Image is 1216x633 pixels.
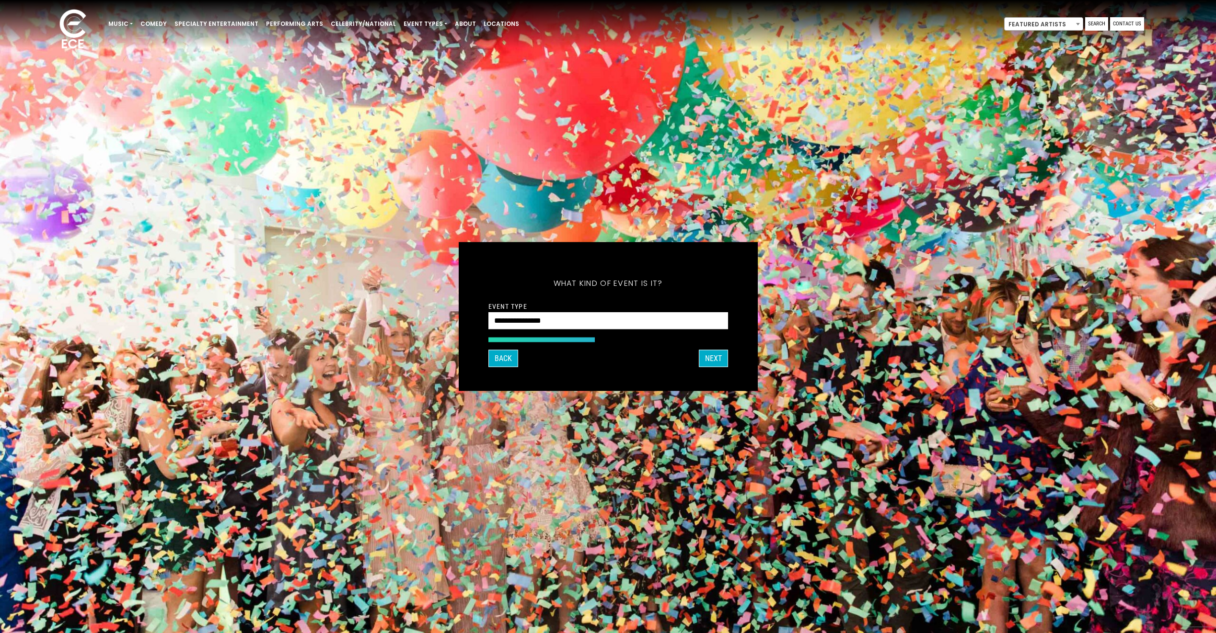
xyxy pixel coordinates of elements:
[104,16,137,32] a: Music
[480,16,523,32] a: Locations
[488,266,728,301] h5: What kind of event is it?
[488,350,518,367] button: Back
[137,16,171,32] a: Comedy
[262,16,327,32] a: Performing Arts
[171,16,262,32] a: Specialty Entertainment
[1004,17,1083,31] span: Featured Artists
[400,16,451,32] a: Event Types
[699,350,728,367] button: Next
[488,302,527,311] label: Event Type
[1085,17,1108,31] a: Search
[1005,18,1083,31] span: Featured Artists
[49,7,97,53] img: ece_new_logo_whitev2-1.png
[451,16,480,32] a: About
[327,16,400,32] a: Celebrity/National
[1110,17,1144,31] a: Contact Us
